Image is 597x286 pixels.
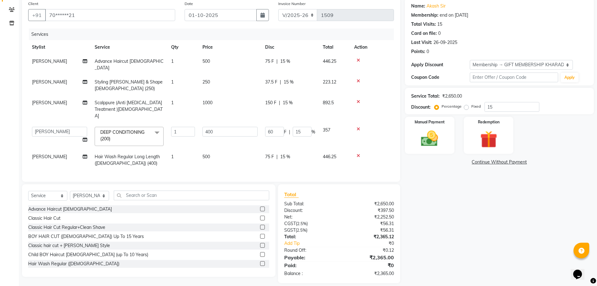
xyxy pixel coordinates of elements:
div: Discount: [411,104,431,111]
span: 15 % [280,58,290,65]
div: ₹2,252.50 [339,214,399,220]
div: Classic Hair Cut [28,215,60,222]
span: | [289,129,290,135]
span: | [276,58,278,65]
a: x [110,136,113,142]
div: Services [29,29,399,40]
div: ₹56.31 [339,220,399,227]
span: 500 [202,154,210,159]
span: Advance Haircut [DEMOGRAPHIC_DATA] [95,58,164,71]
div: Last Visit: [411,39,432,46]
div: 0 [438,30,441,37]
span: 37.5 F [265,79,277,85]
span: [PERSON_NAME] [32,100,67,105]
div: 0 [427,48,429,55]
div: Balance : [280,270,339,277]
div: 26-09-2025 [433,39,457,46]
div: ₹2,650.00 [442,93,462,100]
span: [PERSON_NAME] [32,154,67,159]
div: Card on file: [411,30,437,37]
span: 1 [171,100,174,105]
span: 250 [202,79,210,85]
div: Child BOY Haircut [DEMOGRAPHIC_DATA] (up To 10 Years) [28,251,148,258]
label: Fixed [471,104,481,109]
th: Price [199,40,261,54]
input: Enter Offer / Coupon Code [470,73,558,82]
div: Discount: [280,207,339,214]
span: 892.5 [323,100,334,105]
button: +91 [28,9,46,21]
th: Stylist [28,40,91,54]
div: ₹0 [339,262,399,269]
div: Advance Haircut [DEMOGRAPHIC_DATA] [28,206,112,213]
div: Points: [411,48,425,55]
label: Redemption [478,119,500,125]
span: 75 F [265,154,274,160]
a: Add Tip [280,240,349,247]
span: 357 [323,127,330,133]
label: Percentage [442,104,462,109]
span: 2.5% [297,221,306,226]
img: _gift.svg [475,129,503,150]
div: Total: [280,234,339,240]
span: 2.5% [297,228,306,233]
span: | [276,154,278,160]
div: ₹0.12 [339,247,399,254]
span: 1 [171,154,174,159]
button: Apply [561,73,579,82]
div: ₹0 [349,240,399,247]
div: Paid: [280,262,339,269]
a: Continue Without Payment [406,159,593,165]
span: Total [284,191,299,198]
label: Manual Payment [415,119,445,125]
span: 1000 [202,100,212,105]
span: 15 % [280,154,290,160]
div: ₹397.50 [339,207,399,214]
span: 15 % [284,79,294,85]
a: Akash Sir [427,3,446,9]
th: Service [91,40,167,54]
div: Membership: [411,12,438,19]
div: ₹2,650.00 [339,201,399,207]
div: Round Off: [280,247,339,254]
div: Sub Total: [280,201,339,207]
th: Action [350,40,394,54]
span: SGST [284,227,296,233]
span: DEEP CONDITIONING (200) [100,129,144,142]
span: | [280,79,281,85]
label: Client [28,1,38,7]
span: 75 F [265,58,274,65]
span: [PERSON_NAME] [32,58,67,64]
div: Payable: [280,254,339,261]
div: Apply Discount [411,62,470,68]
label: Date [185,1,193,7]
th: Qty [167,40,199,54]
span: CGST [284,221,296,226]
th: Total [319,40,350,54]
label: Invoice Number [278,1,306,7]
div: ₹2,365.00 [339,254,399,261]
span: 15 % [283,100,293,106]
span: Hair Wash Regular Long Length ([DEMOGRAPHIC_DATA]) (400) [95,154,160,166]
span: 500 [202,58,210,64]
span: 1 [171,79,174,85]
span: 223.12 [323,79,336,85]
div: Service Total: [411,93,440,100]
div: end on [DATE] [440,12,468,19]
span: Styling [PERSON_NAME] & Shape [DEMOGRAPHIC_DATA] (250) [95,79,163,91]
div: Classic hair cut + [PERSON_NAME] Style [28,242,110,249]
span: [PERSON_NAME] [32,79,67,85]
span: % [312,129,315,135]
img: _cash.svg [416,129,443,148]
span: F [284,129,286,135]
span: | [279,100,280,106]
span: 446.25 [323,154,336,159]
div: Coupon Code [411,74,470,81]
span: 446.25 [323,58,336,64]
div: Hair Wash Regular ([DEMOGRAPHIC_DATA]) [28,261,119,267]
div: Net: [280,214,339,220]
div: 15 [437,21,442,28]
span: Scalppure (Anti [MEDICAL_DATA] Treatment )[DEMOGRAPHIC_DATA] [95,100,163,119]
div: ( ) [280,220,339,227]
div: ₹56.31 [339,227,399,234]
